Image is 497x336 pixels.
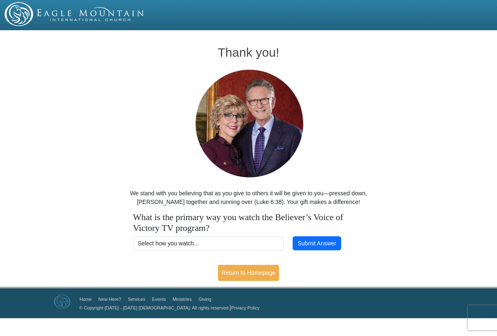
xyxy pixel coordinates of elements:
h4: What is the primary way you watch the Believer’s Voice of Victory TV program? [133,212,364,233]
p: We stand with you believing that as you give to others it will be given to you—pressed down, [PER... [128,189,369,206]
p: | [76,303,259,312]
a: Ministries [172,297,192,302]
img: Pastors George and Terri Pearsons [187,67,310,181]
a: Privacy Policy [231,305,259,310]
a: Return to Homepage [218,265,279,281]
a: Home [80,297,92,302]
img: Eagle Mountain International Church [54,295,70,309]
a: Events [152,297,166,302]
h1: Thank you! [128,46,369,59]
a: Services [128,297,145,302]
a: © Copyright [DATE] - [DATE] [DEMOGRAPHIC_DATA]. All rights reserved. [79,305,230,310]
img: EMIC [5,2,145,26]
a: New Here? [98,297,121,302]
a: Giving [199,297,211,302]
button: Submit Answer [293,236,341,250]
